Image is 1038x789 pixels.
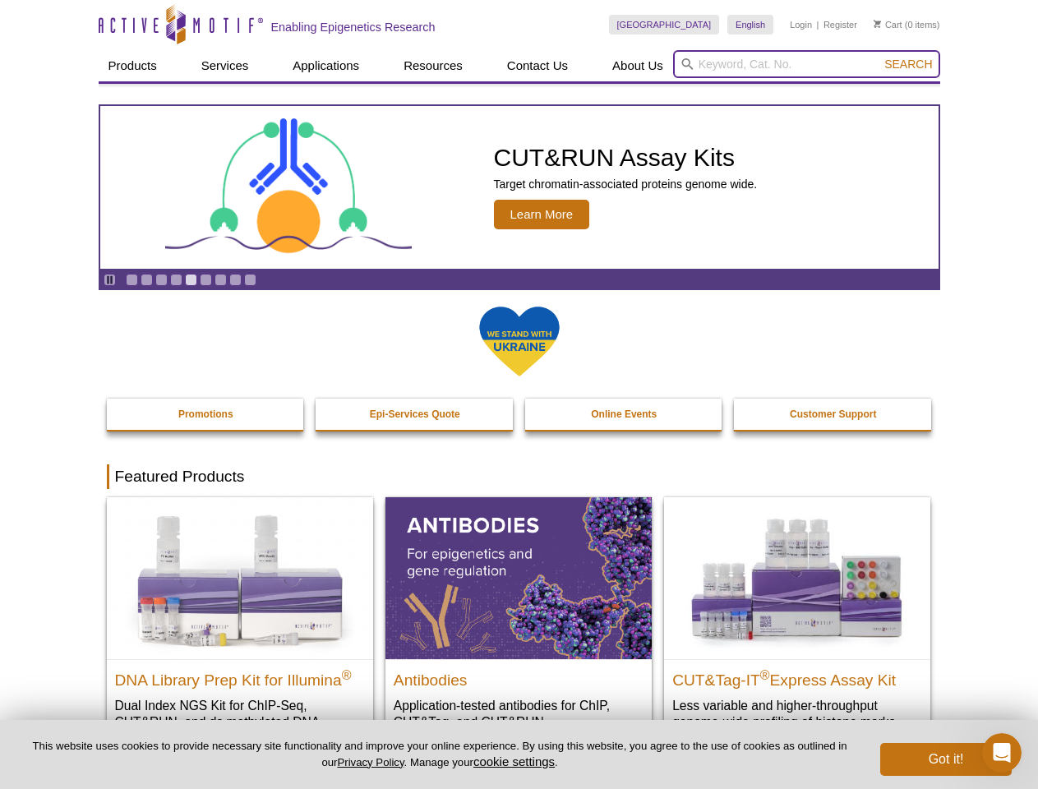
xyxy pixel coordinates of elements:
a: Register [823,19,857,30]
a: Go to slide 4 [170,274,182,286]
input: Keyword, Cat. No. [673,50,940,78]
p: This website uses cookies to provide necessary site functionality and improve your online experie... [26,739,853,770]
h2: DNA Library Prep Kit for Illumina [115,664,365,689]
a: Epi-Services Quote [316,399,514,430]
strong: Promotions [178,408,233,420]
h2: Antibodies [394,664,644,689]
img: CUT&Tag-IT® Express Assay Kit [664,497,930,658]
a: Applications [283,50,369,81]
button: cookie settings [473,754,555,768]
li: (0 items) [874,15,940,35]
a: Privacy Policy [337,756,404,768]
a: Products [99,50,167,81]
button: Search [879,57,937,72]
p: Application-tested antibodies for ChIP, CUT&Tag, and CUT&RUN. [394,697,644,731]
a: Go to slide 1 [126,274,138,286]
p: Dual Index NGS Kit for ChIP-Seq, CUT&RUN, and ds methylated DNA assays. [115,697,365,747]
a: CUT&Tag-IT® Express Assay Kit CUT&Tag-IT®Express Assay Kit Less variable and higher-throughput ge... [664,497,930,746]
a: Resources [394,50,473,81]
h2: Enabling Epigenetics Research [271,20,436,35]
button: Got it! [880,743,1012,776]
a: Services [191,50,259,81]
strong: Online Events [591,408,657,420]
a: Go to slide 2 [141,274,153,286]
sup: ® [342,667,352,681]
img: We Stand With Ukraine [478,305,561,378]
a: Login [790,19,812,30]
img: All Antibodies [385,497,652,658]
img: Your Cart [874,20,881,28]
a: Toggle autoplay [104,274,116,286]
a: Go to slide 6 [200,274,212,286]
strong: Epi-Services Quote [370,408,460,420]
a: Go to slide 7 [215,274,227,286]
h2: Featured Products [107,464,932,489]
h2: CUT&Tag-IT Express Assay Kit [672,664,922,689]
a: About Us [602,50,673,81]
a: Contact Us [497,50,578,81]
strong: Customer Support [790,408,876,420]
sup: ® [760,667,770,681]
a: Go to slide 5 [185,274,197,286]
a: Go to slide 9 [244,274,256,286]
p: Less variable and higher-throughput genome-wide profiling of histone marks​. [672,697,922,731]
iframe: Intercom live chat [982,733,1022,773]
a: Online Events [525,399,724,430]
a: Customer Support [734,399,933,430]
a: Cart [874,19,902,30]
a: English [727,15,773,35]
a: Promotions [107,399,306,430]
a: All Antibodies Antibodies Application-tested antibodies for ChIP, CUT&Tag, and CUT&RUN. [385,497,652,746]
img: DNA Library Prep Kit for Illumina [107,497,373,658]
a: Go to slide 3 [155,274,168,286]
a: DNA Library Prep Kit for Illumina DNA Library Prep Kit for Illumina® Dual Index NGS Kit for ChIP-... [107,497,373,763]
a: [GEOGRAPHIC_DATA] [609,15,720,35]
span: Search [884,58,932,71]
a: Go to slide 8 [229,274,242,286]
li: | [817,15,819,35]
